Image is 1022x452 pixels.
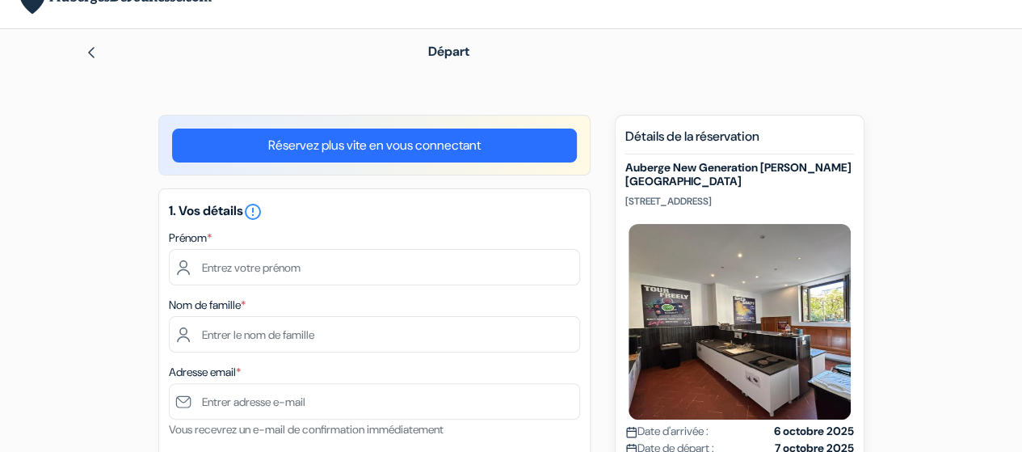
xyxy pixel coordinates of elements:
span: Date d'arrivée : [625,423,709,440]
i: error_outline [243,202,263,222]
label: Adresse email [169,364,241,381]
input: Entrer adresse e-mail [169,383,580,420]
img: calendar.svg [625,426,637,438]
a: Réservez plus vite en vous connectant [172,129,577,163]
h5: Auberge New Generation [PERSON_NAME][GEOGRAPHIC_DATA] [625,161,854,188]
a: error_outline [243,202,263,219]
h5: Détails de la réservation [625,129,854,154]
strong: 6 octobre 2025 [774,423,854,440]
p: [STREET_ADDRESS] [625,195,854,208]
label: Prénom [169,230,212,247]
input: Entrez votre prénom [169,249,580,285]
small: Vous recevrez un e-mail de confirmation immédiatement [169,422,444,437]
input: Entrer le nom de famille [169,316,580,353]
label: Nom de famille [169,297,246,314]
img: left_arrow.svg [85,46,98,59]
h5: 1. Vos détails [169,202,580,222]
span: Départ [428,43,469,60]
